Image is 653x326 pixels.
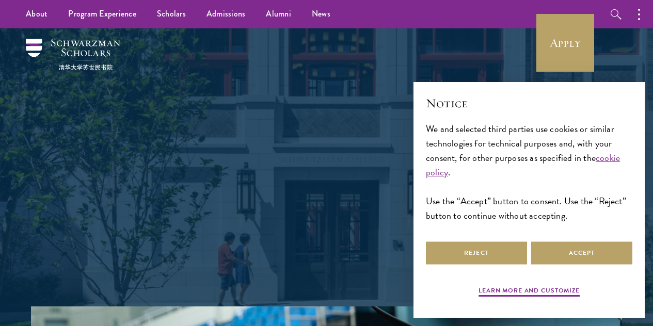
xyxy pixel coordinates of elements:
[536,14,594,72] a: Apply
[426,241,527,265] button: Reject
[426,122,632,223] div: We and selected third parties use cookies or similar technologies for technical purposes and, wit...
[426,151,620,179] a: cookie policy
[26,39,120,70] img: Schwarzman Scholars
[426,94,632,112] h2: Notice
[479,286,580,298] button: Learn more and customize
[531,241,632,265] button: Accept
